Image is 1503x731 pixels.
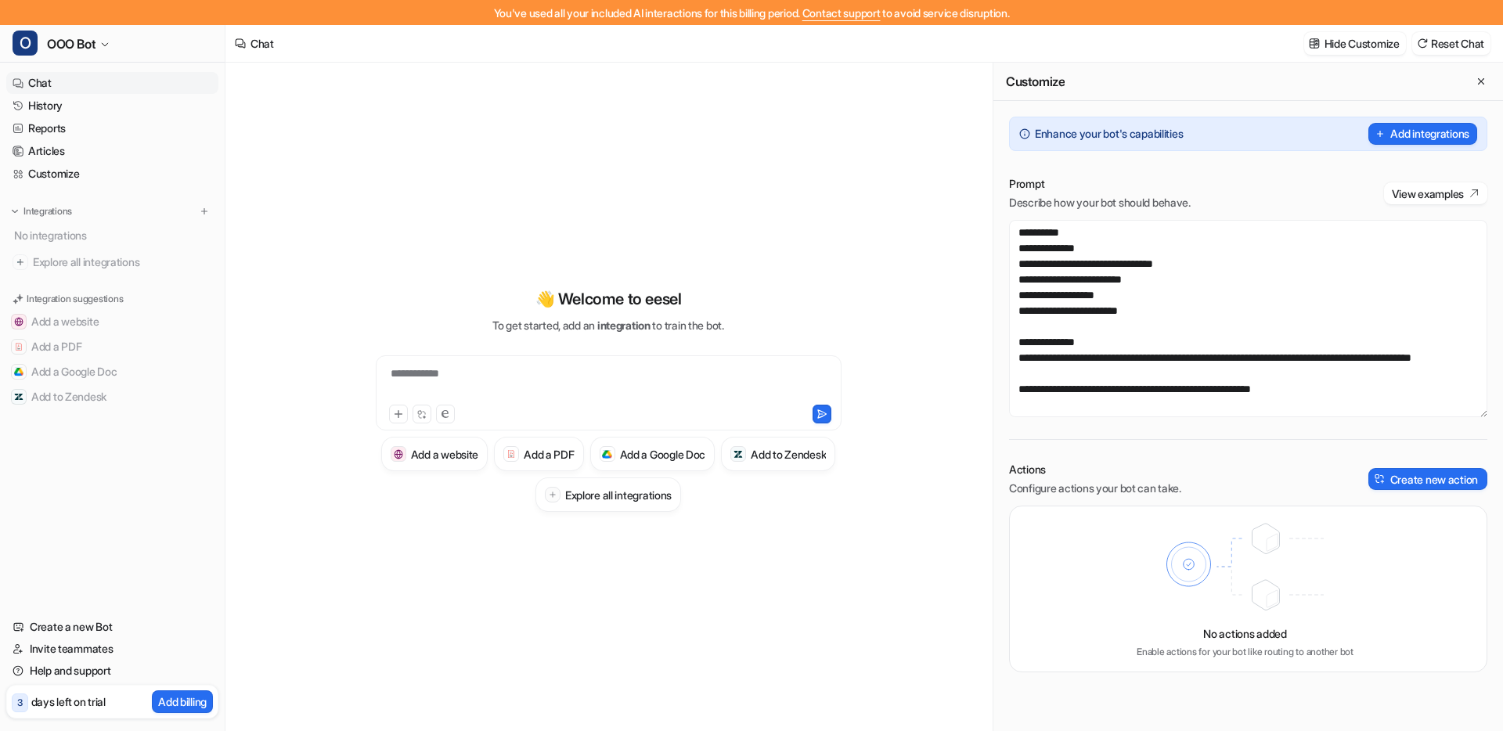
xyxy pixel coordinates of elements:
button: View examples [1384,182,1487,204]
button: Create new action [1368,468,1487,490]
p: Actions [1009,462,1181,477]
a: Chat [6,72,218,94]
h3: Add to Zendesk [751,446,826,463]
img: Add a website [394,449,404,459]
img: customize [1309,38,1320,49]
img: menu_add.svg [199,206,210,217]
h2: Customize [1006,74,1065,89]
a: History [6,95,218,117]
button: Add a PDFAdd a PDF [6,334,218,359]
a: Articles [6,140,218,162]
a: Customize [6,163,218,185]
button: Hide Customize [1304,32,1406,55]
button: Add a Google DocAdd a Google Doc [6,359,218,384]
img: Add a Google Doc [602,450,612,459]
img: create-action-icon.svg [1375,474,1386,484]
button: Add a Google DocAdd a Google Doc [590,437,715,471]
img: reset [1417,38,1428,49]
a: Explore all integrations [6,251,218,273]
h3: Add a Google Doc [620,446,706,463]
p: Integrations [23,205,72,218]
img: explore all integrations [13,254,28,270]
p: Describe how your bot should behave. [1009,195,1191,211]
button: Close flyout [1472,72,1490,91]
p: 3 [17,696,23,710]
img: Add a Google Doc [14,367,23,376]
p: Prompt [1009,176,1191,192]
button: Add to ZendeskAdd to Zendesk [6,384,218,409]
img: Add to Zendesk [733,449,744,459]
p: To get started, add an to train the bot. [492,317,723,333]
p: Hide Customize [1325,35,1400,52]
button: Add to ZendeskAdd to Zendesk [721,437,835,471]
button: Reset Chat [1412,32,1490,55]
p: No actions added [1203,625,1287,642]
p: Enable actions for your bot like routing to another bot [1137,645,1353,659]
button: Add a websiteAdd a website [381,437,488,471]
h3: Add a PDF [524,446,574,463]
img: Add to Zendesk [14,392,23,402]
button: Add a websiteAdd a website [6,309,218,334]
a: Reports [6,117,218,139]
span: integration [597,319,651,332]
p: days left on trial [31,693,106,710]
span: OOO Bot [47,33,96,55]
p: Configure actions your bot can take. [1009,481,1181,496]
img: Add a website [14,317,23,326]
img: Add a PDF [506,449,517,459]
p: Add billing [158,693,207,710]
a: Create a new Bot [6,616,218,638]
a: Invite teammates [6,638,218,660]
div: Chat [250,35,274,52]
span: Explore all integrations [33,250,212,275]
img: Add a PDF [14,342,23,351]
h3: Add a website [411,446,478,463]
a: Help and support [6,660,218,682]
p: 👋 Welcome to eesel [535,287,682,311]
p: Integration suggestions [27,292,123,306]
p: Enhance your bot's capabilities [1035,126,1183,142]
button: Explore all integrations [535,477,681,512]
img: expand menu [9,206,20,217]
button: Add integrations [1368,123,1477,145]
button: Add a PDFAdd a PDF [494,437,583,471]
span: O [13,31,38,56]
h3: Explore all integrations [565,487,672,503]
span: Contact support [802,6,881,20]
div: No integrations [9,222,218,248]
button: Add billing [152,690,213,713]
button: Integrations [6,203,77,219]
